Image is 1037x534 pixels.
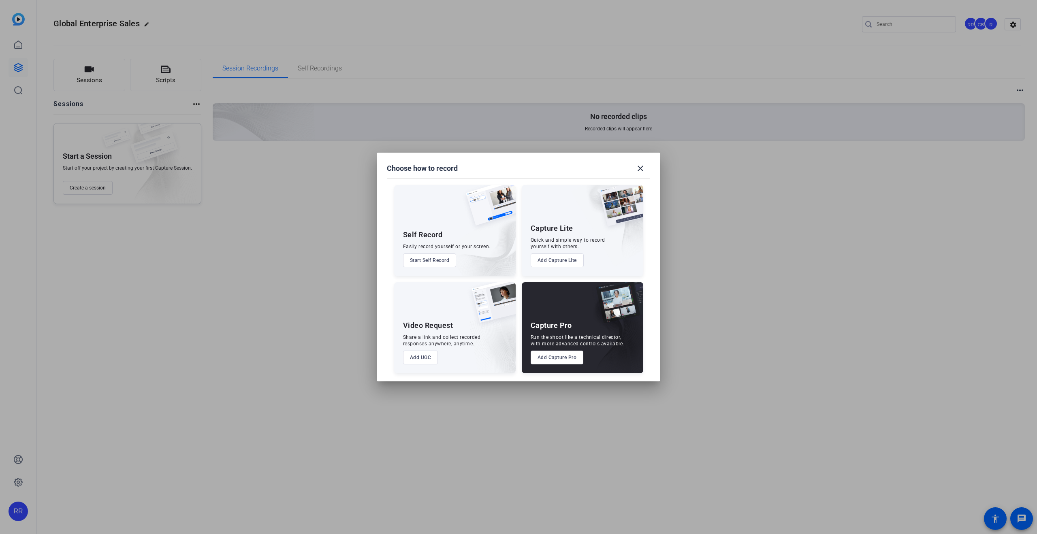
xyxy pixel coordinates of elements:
[531,351,584,364] button: Add Capture Pro
[465,282,516,331] img: ugc-content.png
[531,334,624,347] div: Run the shoot like a technical director, with more advanced controls available.
[403,230,443,240] div: Self Record
[593,185,643,234] img: capture-lite.png
[531,237,605,250] div: Quick and simple way to record yourself with others.
[403,351,438,364] button: Add UGC
[460,185,516,234] img: self-record.png
[403,321,453,330] div: Video Request
[445,202,516,276] img: embarkstudio-self-record.png
[636,164,645,173] mat-icon: close
[531,253,584,267] button: Add Capture Lite
[403,243,491,250] div: Easily record yourself or your screen.
[469,307,516,373] img: embarkstudio-ugc-content.png
[387,164,458,173] h1: Choose how to record
[531,321,572,330] div: Capture Pro
[403,253,457,267] button: Start Self Record
[583,292,643,373] img: embarkstudio-capture-pro.png
[403,334,481,347] div: Share a link and collect recorded responses anywhere, anytime.
[531,223,573,233] div: Capture Lite
[571,185,643,266] img: embarkstudio-capture-lite.png
[590,282,643,332] img: capture-pro.png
